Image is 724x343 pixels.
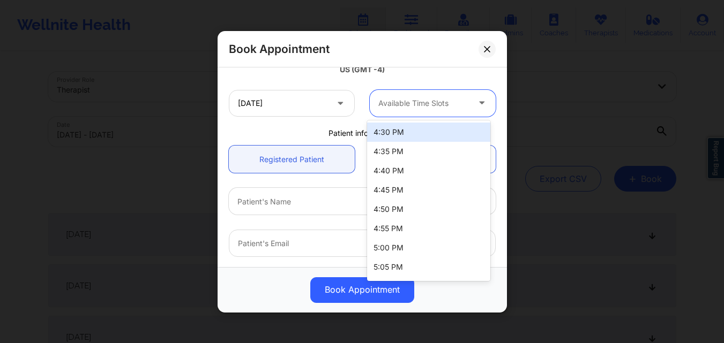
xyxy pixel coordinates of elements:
div: 5:05 PM [367,257,490,277]
input: MM/DD/YYYY [229,89,355,116]
a: Registered Patient [229,146,355,173]
div: 4:45 PM [367,180,490,200]
div: 4:30 PM [367,123,490,142]
div: Patient information: [221,127,503,138]
div: US (GMT -4) [229,64,496,75]
div: 4:35 PM [367,142,490,161]
h2: Book Appointment [229,42,330,56]
a: Not Registered Patient [370,146,496,173]
div: 4:40 PM [367,161,490,180]
div: 4:50 PM [367,200,490,219]
div: 4:55 PM [367,219,490,238]
button: Book Appointment [310,277,414,302]
input: Patient's Email [229,230,496,257]
div: 5:00 PM [367,238,490,257]
div: 5:10 PM [367,277,490,296]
